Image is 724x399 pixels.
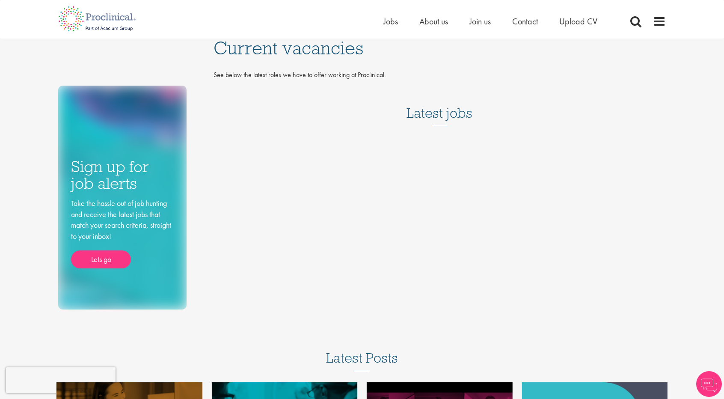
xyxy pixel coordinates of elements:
[383,16,398,27] a: Jobs
[6,367,116,393] iframe: reCAPTCHA
[326,351,398,371] h3: Latest Posts
[419,16,448,27] a: About us
[407,84,472,126] h3: Latest jobs
[469,16,491,27] a: Join us
[214,36,363,60] span: Current vacancies
[71,158,174,191] h3: Sign up for job alerts
[559,16,597,27] a: Upload CV
[512,16,538,27] a: Contact
[71,198,174,268] div: Take the hassle out of job hunting and receive the latest jobs that match your search criteria, s...
[71,250,131,268] a: Lets go
[214,70,666,80] p: See below the latest roles we have to offer working at Proclinical.
[696,371,722,397] img: Chatbot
